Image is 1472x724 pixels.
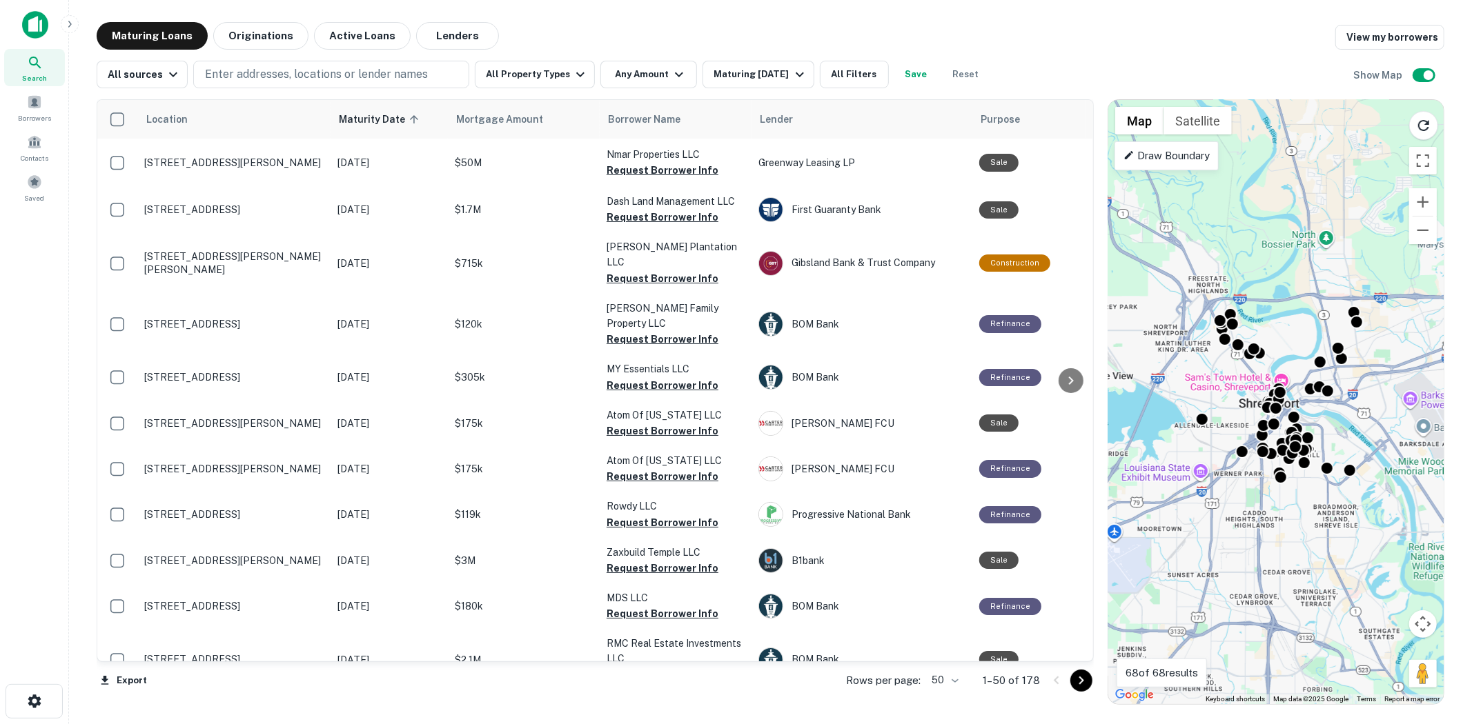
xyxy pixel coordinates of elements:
[1108,100,1444,704] div: 0 0
[1409,147,1437,174] button: Toggle fullscreen view
[607,162,718,179] button: Request Borrower Info
[108,66,181,83] div: All sources
[607,377,718,394] button: Request Borrower Info
[607,514,718,531] button: Request Borrower Info
[758,502,965,527] div: Progressive National Bank
[4,89,65,126] a: Borrowers
[144,554,324,567] p: [STREET_ADDRESS][PERSON_NAME]
[759,312,783,336] img: picture
[607,194,745,209] p: Dash Land Management LLC
[758,594,965,619] div: BOM Bank
[144,508,324,521] p: [STREET_ADDRESS]
[455,256,593,271] p: $715k
[983,672,1040,689] p: 1–50 of 178
[752,100,972,139] th: Lender
[607,468,718,485] button: Request Borrower Info
[1206,694,1265,704] button: Keyboard shortcuts
[758,548,965,573] div: B1bank
[607,331,718,348] button: Request Borrower Info
[455,507,593,522] p: $119k
[97,22,208,50] button: Maturing Loans
[1409,217,1437,244] button: Zoom out
[846,672,921,689] p: Rows per page:
[455,553,593,568] p: $3M
[979,369,1041,386] div: This loan purpose was for refinancing
[339,111,423,128] span: Maturity Date
[4,129,65,166] a: Contacts
[97,61,188,88] button: All sources
[4,169,65,206] a: Saved
[979,651,1019,668] div: Sale
[607,209,718,225] button: Request Borrower Info
[607,408,745,423] p: Atom Of [US_STATE] LLC
[1409,610,1437,638] button: Map camera controls
[1357,695,1376,703] a: Terms (opens in new tab)
[1409,111,1438,140] button: Reload search area
[97,670,150,691] button: Export
[337,461,441,476] p: [DATE]
[1115,107,1164,134] button: Show street map
[337,155,441,170] p: [DATE]
[455,155,593,170] p: $50M
[759,412,783,435] img: picture
[714,66,807,83] div: Maturing [DATE]
[1353,68,1404,83] h6: Show Map
[1409,188,1437,216] button: Zoom in
[600,61,697,88] button: Any Amount
[213,22,308,50] button: Originations
[979,154,1019,171] div: Sale
[337,553,441,568] p: [DATE]
[758,197,965,222] div: First Guaranty Bank
[758,155,965,170] p: Greenway Leasing LP
[759,503,783,526] img: picture
[607,361,745,376] p: MY Essentials LLC
[18,112,51,123] span: Borrowers
[703,61,814,88] button: Maturing [DATE]
[759,594,783,618] img: picture
[137,100,331,139] th: Location
[4,49,65,86] div: Search
[193,61,469,88] button: Enter addresses, locations or lender names
[146,111,188,128] span: Location
[758,647,965,672] div: BOM Bank
[144,157,324,169] p: [STREET_ADDRESS][PERSON_NAME]
[607,636,745,666] p: RMC Real Estate Investments LLC
[337,316,441,332] p: [DATE]
[607,453,745,468] p: Atom Of [US_STATE] LLC
[337,202,441,217] p: [DATE]
[456,111,561,128] span: Mortgage Amount
[337,599,441,614] p: [DATE]
[337,416,441,431] p: [DATE]
[144,203,324,216] p: [STREET_ADDRESS]
[894,61,939,88] button: Save your search to get updates of matches that match your search criteria.
[455,652,593,667] p: $2.1M
[758,456,965,481] div: [PERSON_NAME] FCU
[331,100,448,139] th: Maturity Date
[1384,695,1440,703] a: Report a map error
[926,670,961,690] div: 50
[455,370,593,385] p: $305k
[1403,614,1472,680] iframe: Chat Widget
[337,370,441,385] p: [DATE]
[455,461,593,476] p: $175k
[144,463,324,475] p: [STREET_ADDRESS][PERSON_NAME]
[337,652,441,667] p: [DATE]
[758,312,965,336] div: BOM Bank
[1112,686,1157,704] img: Google
[455,416,593,431] p: $175k
[979,506,1041,523] div: This loan purpose was for refinancing
[979,598,1041,615] div: This loan purpose was for refinancing
[979,201,1019,219] div: Sale
[758,411,965,436] div: [PERSON_NAME] FCU
[416,22,499,50] button: Lenders
[759,648,783,672] img: picture
[1273,695,1348,703] span: Map data ©2025 Google
[337,256,441,271] p: [DATE]
[205,66,428,83] p: Enter addresses, locations or lender names
[972,100,1086,139] th: Purpose
[758,251,965,276] div: Gibsland Bank & Trust Company
[607,423,718,439] button: Request Borrower Info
